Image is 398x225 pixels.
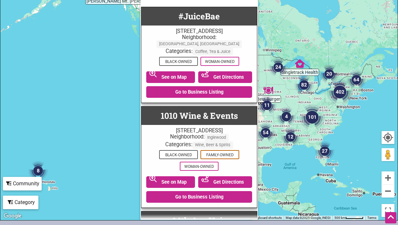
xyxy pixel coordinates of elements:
[367,216,376,220] a: Terms
[385,212,396,223] div: Scroll Back to Top
[179,11,220,22] a: #JuiceBae
[159,150,198,159] span: Black-Owned
[145,141,254,149] div: Categories:
[146,86,252,98] a: Go to Business Listing
[261,83,276,98] div: Best Burger
[253,120,278,145] div: 54
[157,40,242,48] span: [GEOGRAPHIC_DATA], [GEOGRAPHIC_DATA]
[145,34,254,48] div: Neighborhood:
[382,204,395,217] button: Toggle fullscreen view
[312,139,337,163] div: 27
[146,176,195,188] a: See on Map
[3,177,42,190] div: Filter by Community
[324,77,355,107] div: 402
[292,56,307,71] div: Singletrack Health
[180,162,219,171] span: Woman-Owned
[278,125,303,149] div: 12
[266,55,291,79] div: 24
[26,159,50,183] div: 8
[255,93,279,118] div: 11
[146,191,252,203] a: Go to Business Listing
[205,134,229,141] span: Inglewood
[344,67,369,92] div: 64
[145,128,254,134] div: [STREET_ADDRESS]
[200,57,239,66] span: Woman-Owned
[292,73,316,97] div: 82
[317,62,342,86] div: 20
[159,57,198,66] span: Black-Owned
[254,216,282,220] button: Keyboard shortcuts
[286,216,331,220] span: Map data ©2025 Google, INEGI
[198,176,252,188] a: Get Directions
[382,171,394,184] button: Zoom in
[161,110,238,121] a: 1010 Wine & Events
[193,48,233,56] span: Coffee, Tea & Juice
[297,102,328,133] div: 101
[192,141,233,149] span: Wine, Beer & Spirits
[382,131,394,144] button: Your Location
[4,178,41,190] div: Community
[382,185,394,198] button: Zoom out
[382,148,394,161] button: Drag Pegman onto the map to open Street View
[2,212,23,220] img: Google
[146,71,195,83] a: See on Map
[145,48,254,56] div: Categories:
[3,196,38,209] div: Filter by category
[334,216,345,220] span: 500 km
[4,196,38,209] div: Category
[145,28,254,34] div: [STREET_ADDRESS]
[332,216,365,220] button: Map Scale: 500 km per 52 pixels
[198,71,252,83] a: Get Directions
[2,212,23,220] a: Open this area in Google Maps (opens a new window)
[145,134,254,141] div: Neighborhood:
[200,150,239,159] span: Family-Owned
[274,104,299,129] div: 4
